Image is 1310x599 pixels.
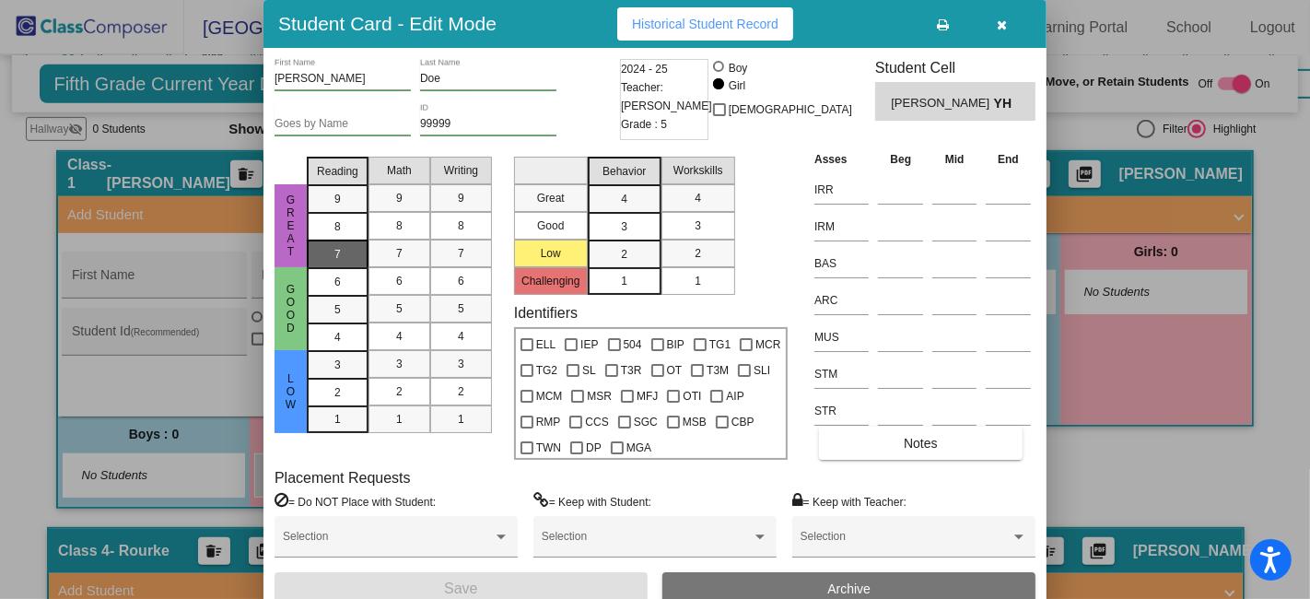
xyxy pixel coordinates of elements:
h3: Student Card - Edit Mode [278,12,497,35]
span: 5 [334,301,341,318]
span: 6 [396,273,403,289]
span: 7 [334,246,341,263]
span: 504 [624,334,642,356]
h3: Student Cell [875,59,1035,76]
span: MGA [626,437,651,459]
span: TWN [536,437,561,459]
span: Math [387,162,412,179]
span: 1 [621,273,627,289]
span: AIP [726,385,743,407]
span: 9 [334,191,341,207]
span: SLI [754,359,770,382]
span: T3R [621,359,642,382]
span: 1 [396,411,403,428]
span: BIP [667,334,684,356]
span: OTI [683,385,701,407]
span: SL [582,359,596,382]
label: = Do NOT Place with Student: [275,492,436,511]
span: 3 [458,356,464,372]
span: 2 [334,384,341,401]
span: 5 [458,300,464,317]
span: MCR [755,334,780,356]
span: 1 [458,411,464,428]
span: 7 [458,245,464,262]
input: Enter ID [420,118,556,131]
span: 4 [458,328,464,345]
input: assessment [814,250,869,277]
span: 3 [396,356,403,372]
span: Save [444,581,477,596]
input: assessment [814,323,869,351]
th: Beg [873,149,928,170]
span: 2 [695,245,701,262]
input: assessment [814,397,869,425]
label: Identifiers [514,304,578,322]
span: Writing [444,162,478,179]
span: TG1 [709,334,731,356]
span: TG2 [536,359,557,382]
span: Good [283,283,299,335]
span: SGC [634,411,658,433]
input: assessment [814,360,869,388]
span: 5 [396,300,403,317]
input: goes by name [275,118,411,131]
span: OT [667,359,683,382]
span: Historical Student Record [632,17,778,31]
input: assessment [814,287,869,314]
span: RMP [536,411,561,433]
span: ELL [536,334,556,356]
span: 8 [396,217,403,234]
span: 6 [334,274,341,290]
th: Asses [810,149,873,170]
span: 8 [458,217,464,234]
label: = Keep with Teacher: [792,492,906,511]
span: 3 [695,217,701,234]
span: MSB [683,411,707,433]
span: Reading [317,163,358,180]
label: = Keep with Student: [533,492,651,511]
span: 4 [695,190,701,206]
span: Grade : 5 [621,115,667,134]
span: MSR [587,385,612,407]
span: CBP [731,411,754,433]
span: 9 [458,190,464,206]
th: End [981,149,1035,170]
span: 3 [621,218,627,235]
div: Girl [728,77,746,94]
span: 4 [396,328,403,345]
span: 2 [621,246,627,263]
span: 2 [396,383,403,400]
span: T3M [707,359,729,382]
span: IEP [580,334,598,356]
span: 1 [334,411,341,428]
span: MFJ [637,385,658,407]
div: Boy [728,60,748,76]
span: 7 [396,245,403,262]
span: DP [586,437,602,459]
span: [DEMOGRAPHIC_DATA] [729,99,852,121]
span: MCM [536,385,563,407]
span: CCS [585,411,608,433]
span: Great [283,194,299,258]
span: 2 [458,383,464,400]
span: 8 [334,218,341,235]
span: Behavior [602,163,646,180]
span: 4 [334,329,341,346]
span: 2024 - 25 [621,60,668,78]
span: 1 [695,273,701,289]
span: YH [994,94,1020,113]
span: 4 [621,191,627,207]
th: Mid [928,149,981,170]
input: assessment [814,176,869,204]
span: [PERSON_NAME] [891,94,993,113]
input: assessment [814,213,869,241]
span: 6 [458,273,464,289]
label: Placement Requests [275,469,411,487]
span: Workskills [673,162,723,179]
span: Notes [904,436,938,451]
span: Low [283,372,299,411]
span: Archive [827,581,871,596]
button: Historical Student Record [617,7,793,41]
span: Teacher: [PERSON_NAME] [621,78,712,115]
button: Notes [819,427,1022,460]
